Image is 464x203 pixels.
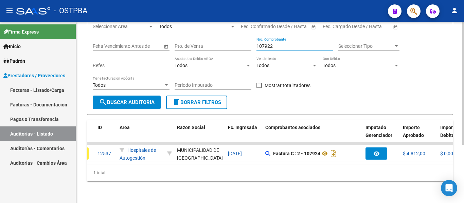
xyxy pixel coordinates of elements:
div: MUNICIPALIDAD DE [GEOGRAPHIC_DATA][PERSON_NAME] [177,146,223,169]
span: Prestadores / Proveedores [3,72,65,79]
i: Descargar documento [329,148,338,159]
datatable-header-cell: Razon Social [174,120,225,150]
span: 12537 [97,151,111,156]
div: Open Intercom Messenger [441,180,457,196]
button: Open calendar [392,23,399,31]
span: Seleccionar Area [93,24,148,29]
span: Importe Debitado [440,125,460,138]
button: Buscar Auditoria [93,96,161,109]
span: Mostrar totalizadores [265,81,310,89]
span: Borrar Filtros [172,99,221,105]
div: - 30999262542 [177,146,222,161]
span: - OSTPBA [54,3,87,18]
div: 1 total [87,164,453,181]
datatable-header-cell: Fc. Ingresada [225,120,263,150]
datatable-header-cell: Imputado Gerenciador [363,120,400,150]
span: Hospitales de Autogestión [120,147,156,161]
datatable-header-cell: Comprobantes asociados [263,120,363,150]
button: Open calendar [310,23,317,31]
span: Firma Express [3,28,39,36]
button: Borrar Filtros [166,96,227,109]
span: Todos [159,24,172,29]
span: [DATE] [228,151,242,156]
span: Comprobantes asociados [265,125,320,130]
span: Todos [93,82,106,88]
input: Fecha inicio [323,24,347,29]
mat-icon: delete [172,98,180,106]
span: Padrón [3,57,25,65]
input: Fecha fin [271,24,305,29]
span: Area [120,125,130,130]
input: Fecha inicio [241,24,266,29]
input: Fecha fin [353,24,387,29]
datatable-header-cell: Area [117,120,164,150]
datatable-header-cell: ID [95,120,117,150]
span: Fc. Ingresada [228,125,257,130]
span: Seleccionar Tipo [338,43,393,49]
span: Buscar Auditoria [99,99,155,105]
datatable-header-cell: Importe Aprobado [400,120,438,150]
mat-icon: person [450,6,459,15]
span: Imputado Gerenciador [365,125,392,138]
span: $ 4.812,00 [403,151,425,156]
span: Inicio [3,43,21,50]
span: Todos [175,63,188,68]
span: Importe Aprobado [403,125,424,138]
span: ID [97,125,102,130]
mat-icon: menu [5,6,14,15]
span: Razon Social [177,125,205,130]
strong: Factura C : 2 - 107924 [273,151,320,156]
mat-icon: search [99,98,107,106]
button: Open calendar [162,43,169,50]
span: $ 0,00 [440,151,453,156]
span: Todos [256,63,269,68]
span: Todos [323,63,336,68]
